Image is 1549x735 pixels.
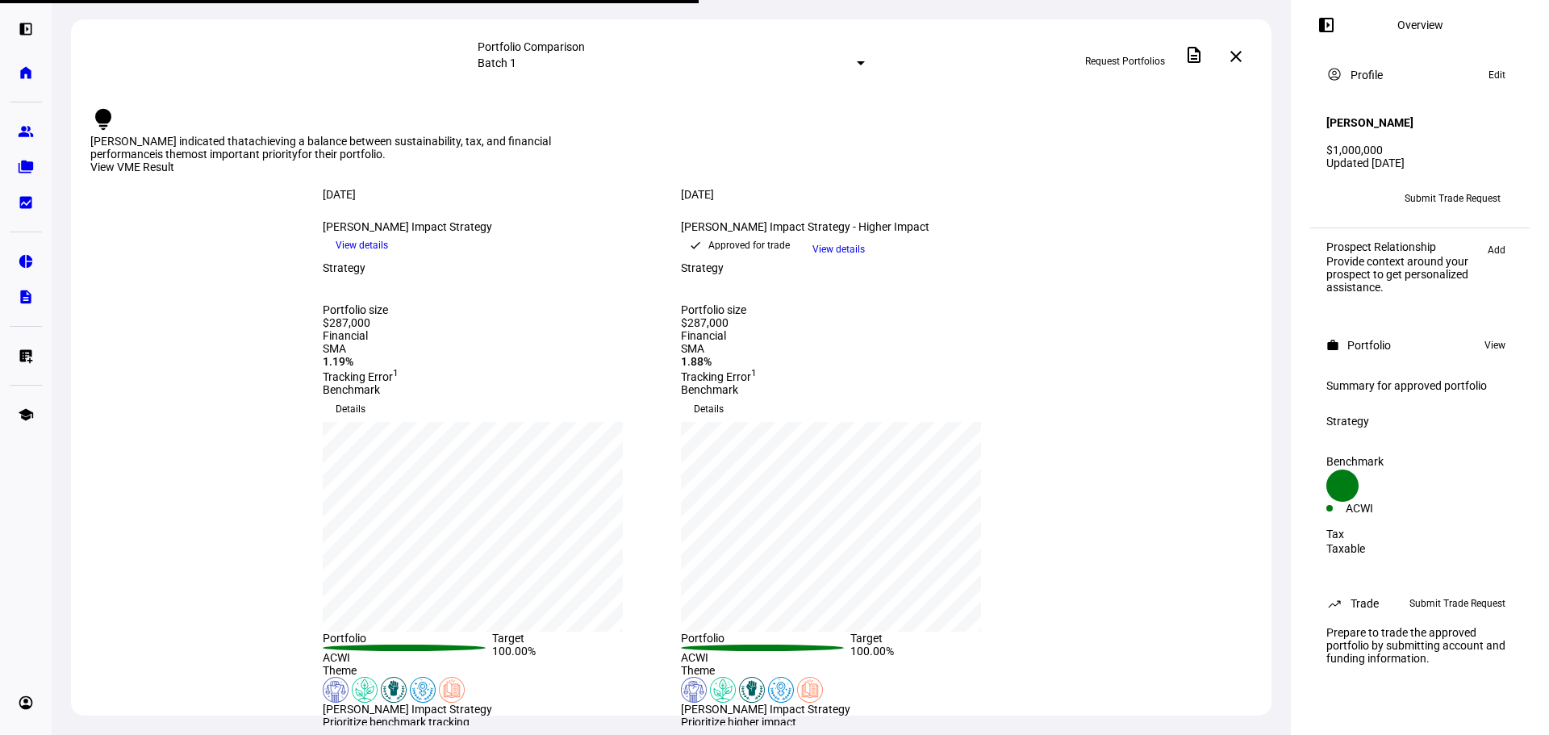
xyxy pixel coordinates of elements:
sup: 1 [751,368,757,379]
div: Strategy [323,261,388,274]
eth-mat-symbol: list_alt_add [18,348,34,364]
div: Provide context around your prospect to get personalized assistance. [1326,255,1480,294]
div: [PERSON_NAME] Impact Strategy [323,220,662,233]
mat-icon: account_circle [1326,66,1342,82]
div: SMA [323,342,662,355]
mat-icon: description [1184,45,1204,65]
div: Summary for approved portfolio [1326,379,1514,392]
mat-icon: trending_up [1326,595,1342,612]
img: womensRights.colored.svg [410,677,436,703]
span: most important priority [182,148,298,161]
div: 1.19% [323,355,662,368]
eth-mat-symbol: bid_landscape [18,194,34,211]
button: View details [800,237,878,261]
span: Submit Trade Request [1405,186,1501,211]
div: $287,000 [681,316,746,329]
div: Target [492,632,662,645]
div: Portfolio [323,632,492,645]
div: SMA [681,342,1020,355]
span: Details [694,396,724,422]
img: democracy.colored.svg [323,677,349,703]
mat-icon: lightbulb [90,106,116,132]
span: Tracking Error [323,370,399,383]
div: $287,000 [323,316,388,329]
mat-select-trigger: Batch 1 [478,56,516,69]
div: Portfolio size [323,303,388,316]
div: Benchmark [681,383,1020,396]
div: Strategy [1326,415,1514,428]
div: Strategy [681,261,746,274]
div: Prospect Relationship [1326,240,1480,253]
eth-mat-symbol: school [18,407,34,423]
div: Financial [323,329,662,342]
div: 100.00% [850,645,1020,664]
span: Tracking Error [681,370,757,383]
div: Prioritize benchmark tracking [323,716,662,729]
eth-mat-symbol: folder_copy [18,159,34,175]
span: View [1484,336,1505,355]
span: Add [1488,240,1505,260]
eth-mat-symbol: account_circle [18,695,34,711]
sup: 1 [393,368,399,379]
button: Details [681,396,737,422]
button: Add [1480,240,1514,260]
div: [PERSON_NAME] indicated that is the for their portfolio. [90,135,558,161]
div: ACWI [681,651,850,664]
div: [DATE] [681,188,1020,201]
div: View VME Result [90,161,1252,175]
div: chart, 1 series [323,422,623,632]
button: Submit Trade Request [1392,186,1514,211]
div: Portfolio size [681,303,746,316]
div: Portfolio Comparison [478,40,865,53]
eth-mat-symbol: description [18,289,34,305]
eth-mat-symbol: group [18,123,34,140]
div: Prioritize higher impact [681,716,1020,729]
div: Updated [DATE] [1326,157,1514,169]
eth-panel-overview-card-header: Profile [1326,65,1514,85]
span: Details [336,396,365,422]
div: [PERSON_NAME] Impact Strategy - Higher Impact [681,220,1020,233]
a: description [10,281,42,313]
div: 100.00% [492,645,662,664]
img: racialJustice.colored.svg [739,677,765,703]
mat-icon: check [689,239,702,252]
img: womensRights.colored.svg [768,677,794,703]
a: home [10,56,42,89]
a: bid_landscape [10,186,42,219]
div: Overview [1397,19,1443,31]
div: Benchmark [323,383,662,396]
button: Edit [1480,65,1514,85]
img: climateChange.colored.svg [352,677,378,703]
button: View details [323,233,401,257]
a: pie_chart [10,245,42,278]
img: education.colored.svg [439,677,465,703]
img: education.colored.svg [797,677,823,703]
div: Approved for trade [708,237,790,253]
div: ACWI [323,651,492,664]
eth-mat-symbol: left_panel_open [18,21,34,37]
div: Portfolio [681,632,850,645]
button: Submit Trade Request [1401,594,1514,613]
span: View details [336,233,388,257]
div: Benchmark [1326,455,1514,468]
div: Taxable [1326,542,1514,555]
div: Portfolio [1347,339,1391,352]
a: View details [800,241,878,254]
div: $1,000,000 [1326,144,1514,157]
eth-panel-overview-card-header: Portfolio [1326,336,1514,355]
div: Theme [681,664,1020,677]
div: 1.88% [681,355,1020,368]
eth-mat-symbol: home [18,65,34,81]
div: Financial [681,329,1020,342]
img: democracy.colored.svg [681,677,707,703]
a: folder_copy [10,151,42,183]
div: Trade [1351,597,1379,610]
div: [PERSON_NAME] Impact Strategy [681,703,1020,716]
div: [DATE] [323,188,662,201]
img: climateChange.colored.svg [710,677,736,703]
div: Tax [1326,528,1514,541]
div: Profile [1351,69,1383,81]
div: [PERSON_NAME] Impact Strategy [323,703,662,716]
span: Submit Trade Request [1409,594,1505,613]
span: Edit [1488,65,1505,85]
